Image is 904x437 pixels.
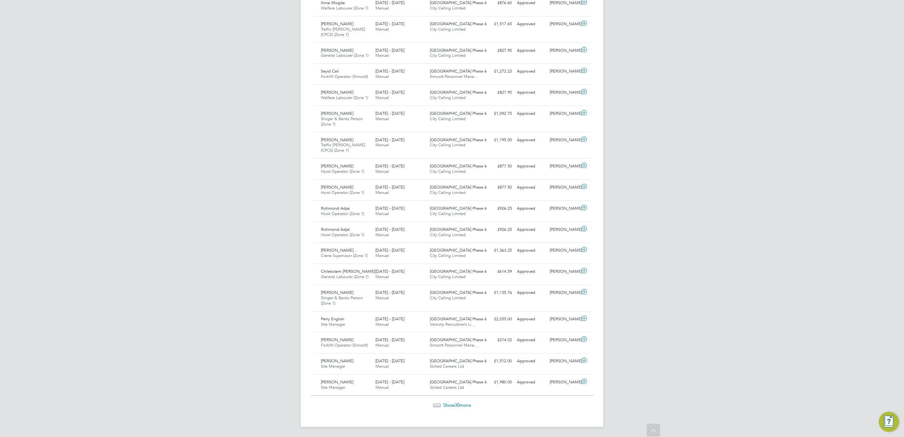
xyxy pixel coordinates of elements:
span: [DATE] - [DATE] [375,269,404,274]
span: [GEOGRAPHIC_DATA] Phase 6 [430,358,487,364]
div: £926.25 [482,224,514,235]
span: Traffic [PERSON_NAME] (CPCS) (Zone 1) [321,142,365,153]
div: [PERSON_NAME] [547,377,580,387]
div: Approved [514,356,547,366]
div: Approved [514,161,547,172]
span: [GEOGRAPHIC_DATA] Phase 6 [430,337,487,342]
span: [GEOGRAPHIC_DATA] Phase 6 [430,227,487,232]
span: Manual [375,253,389,258]
span: Forklift Operator (Simcott) [321,342,368,348]
span: [GEOGRAPHIC_DATA] Phase 6 [430,248,487,253]
div: [PERSON_NAME] [547,203,580,214]
span: Manual [375,385,389,390]
span: City Calling Limited [430,142,466,148]
div: Approved [514,66,547,77]
span: City Calling Limited [430,53,466,58]
span: [DATE] - [DATE] [375,137,404,143]
span: City Calling Limited [430,190,466,195]
div: [PERSON_NAME] [547,66,580,77]
span: [PERSON_NAME] [321,48,353,53]
div: £1,195.00 [482,135,514,145]
span: City Calling Limited [430,295,466,300]
span: [GEOGRAPHIC_DATA] Phase 6 [430,111,487,116]
div: [PERSON_NAME] [547,87,580,98]
span: [DATE] - [DATE] [375,290,404,295]
span: Manual [375,95,389,100]
span: Velocity Recruitment Li… [430,322,475,327]
div: [PERSON_NAME] [547,45,580,56]
span: Manual [375,169,389,174]
span: [DATE] - [DATE] [375,184,404,190]
span: Simcott Personnel Mana… [430,74,478,79]
span: Manual [375,211,389,216]
span: 30 [455,402,460,408]
div: Approved [514,335,547,345]
div: £1,512.00 [482,356,514,366]
span: [PERSON_NAME] [321,163,353,169]
span: City Calling Limited [430,26,466,32]
div: £827.90 [482,45,514,56]
span: [DATE] - [DATE] [375,337,404,342]
span: [GEOGRAPHIC_DATA] Phase 6 [430,290,487,295]
div: £1,517.65 [482,19,514,29]
span: Manual [375,116,389,121]
span: City Calling Limited [430,274,466,279]
span: [DATE] - [DATE] [375,90,404,95]
span: Richmond Adjei [321,227,350,232]
span: Perry English [321,316,344,322]
span: [DATE] - [DATE] [375,316,404,322]
div: Approved [514,224,547,235]
span: [GEOGRAPHIC_DATA] Phase 6 [430,48,487,53]
span: [DATE] - [DATE] [375,248,404,253]
span: Manual [375,274,389,279]
span: [PERSON_NAME]… [321,248,357,253]
span: City Calling Limited [430,211,466,216]
span: Slinger & Banks Person (Zone 1) [321,295,363,306]
div: Approved [514,266,547,277]
div: £1,135.76 [482,288,514,298]
span: Hoist Operator (Zone 1) [321,190,364,195]
span: [PERSON_NAME] [321,111,353,116]
span: Manual [375,342,389,348]
div: Approved [514,108,547,119]
span: Manual [375,190,389,195]
span: Manual [375,322,389,327]
span: [GEOGRAPHIC_DATA] Phase 6 [430,90,487,95]
div: £1,980.00 [482,377,514,387]
span: [PERSON_NAME] [321,358,353,364]
div: [PERSON_NAME] [547,182,580,193]
div: [PERSON_NAME] [547,314,580,324]
span: Manual [375,142,389,148]
div: Approved [514,314,547,324]
span: Manual [375,5,389,11]
div: Approved [514,45,547,56]
span: Manual [375,364,389,369]
div: [PERSON_NAME] [547,135,580,145]
span: Sayid Cali [321,68,339,74]
span: [DATE] - [DATE] [375,163,404,169]
span: City Calling Limited [430,116,466,121]
span: City Calling Limited [430,5,466,11]
span: Skilled Careers Ltd [430,385,464,390]
span: [GEOGRAPHIC_DATA] Phase 6 [430,379,487,385]
div: £1,092.75 [482,108,514,119]
span: Manual [375,74,389,79]
span: City Calling Limited [430,169,466,174]
div: Approved [514,182,547,193]
span: [PERSON_NAME] [321,379,353,385]
span: Forklift Operator (Simcott) [321,74,368,79]
span: [GEOGRAPHIC_DATA] Phase 6 [430,137,487,143]
span: [DATE] - [DATE] [375,358,404,364]
span: [GEOGRAPHIC_DATA] Phase 6 [430,21,487,26]
div: £1,272.23 [482,66,514,77]
div: £2,055.00 [482,314,514,324]
span: [DATE] - [DATE] [375,21,404,26]
span: [DATE] - [DATE] [375,111,404,116]
span: [PERSON_NAME] [321,290,353,295]
span: General Labourer (Zone 1) [321,53,368,58]
span: Site Manager [321,385,345,390]
span: Richmond Adjei [321,206,350,211]
span: Manual [375,232,389,237]
span: [GEOGRAPHIC_DATA] Phase 6 [430,269,487,274]
div: [PERSON_NAME] [547,245,580,256]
